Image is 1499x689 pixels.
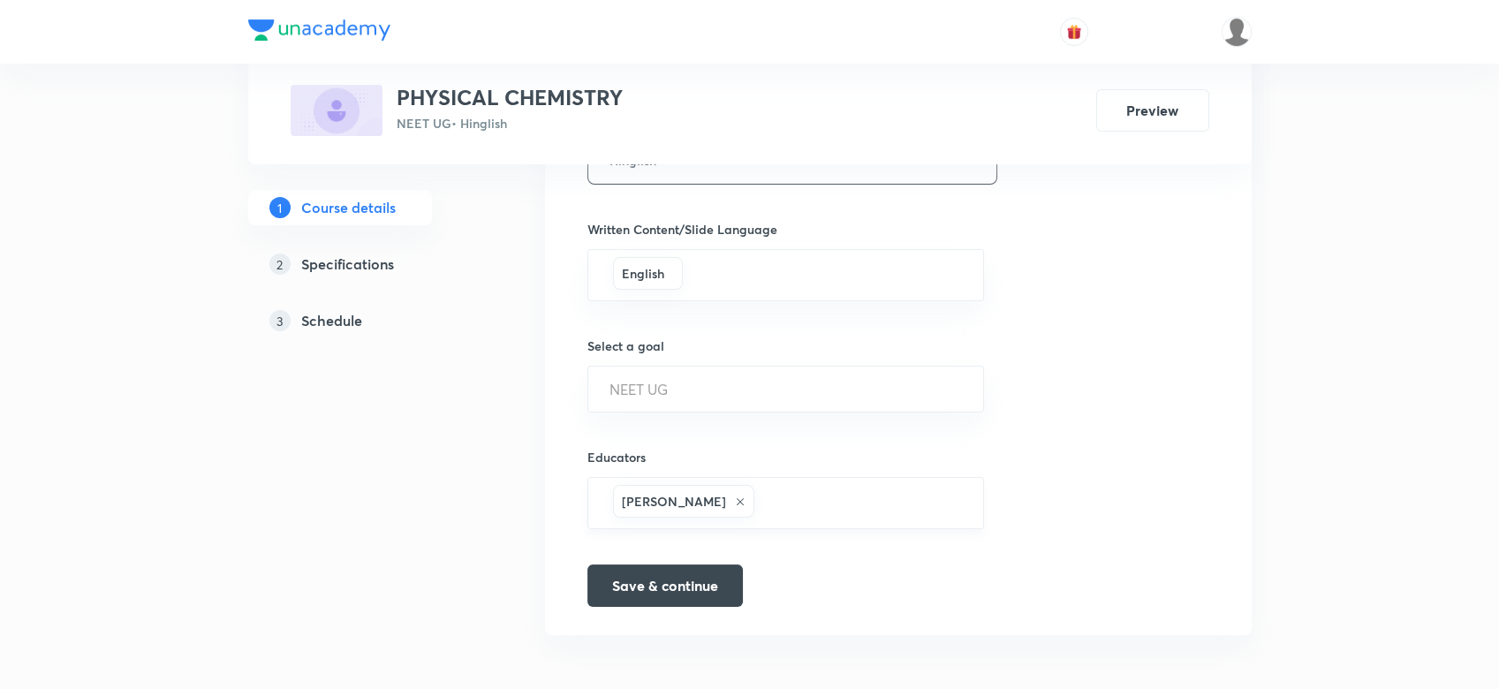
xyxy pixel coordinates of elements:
h5: Course details [301,197,396,218]
h3: PHYSICAL CHEMISTRY [397,85,623,110]
p: NEET UG • Hinglish [397,114,623,132]
h6: Educators [587,448,985,466]
button: avatar [1060,18,1088,46]
p: 1 [269,197,291,218]
button: Preview [1096,89,1209,132]
h6: English [622,264,665,283]
button: Open [973,502,977,505]
img: Company Logo [248,19,390,41]
img: BD6FE79C-1552-492B-971C-BE827D557D1F_plus.png [291,85,382,136]
img: avatar [1066,24,1082,40]
h6: Select a goal [587,337,985,355]
h5: Specifications [301,254,394,275]
h6: Written Content/Slide Language [587,220,985,238]
h5: Schedule [301,310,362,331]
input: Select a goal [609,381,963,397]
a: 3Schedule [248,303,488,338]
a: Company Logo [248,19,390,45]
img: Shahrukh Ansari [1222,17,1252,47]
button: Save & continue [587,564,743,607]
h6: [PERSON_NAME] [622,492,727,511]
p: 2 [269,254,291,275]
p: 3 [269,310,291,331]
a: 2Specifications [248,246,488,282]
